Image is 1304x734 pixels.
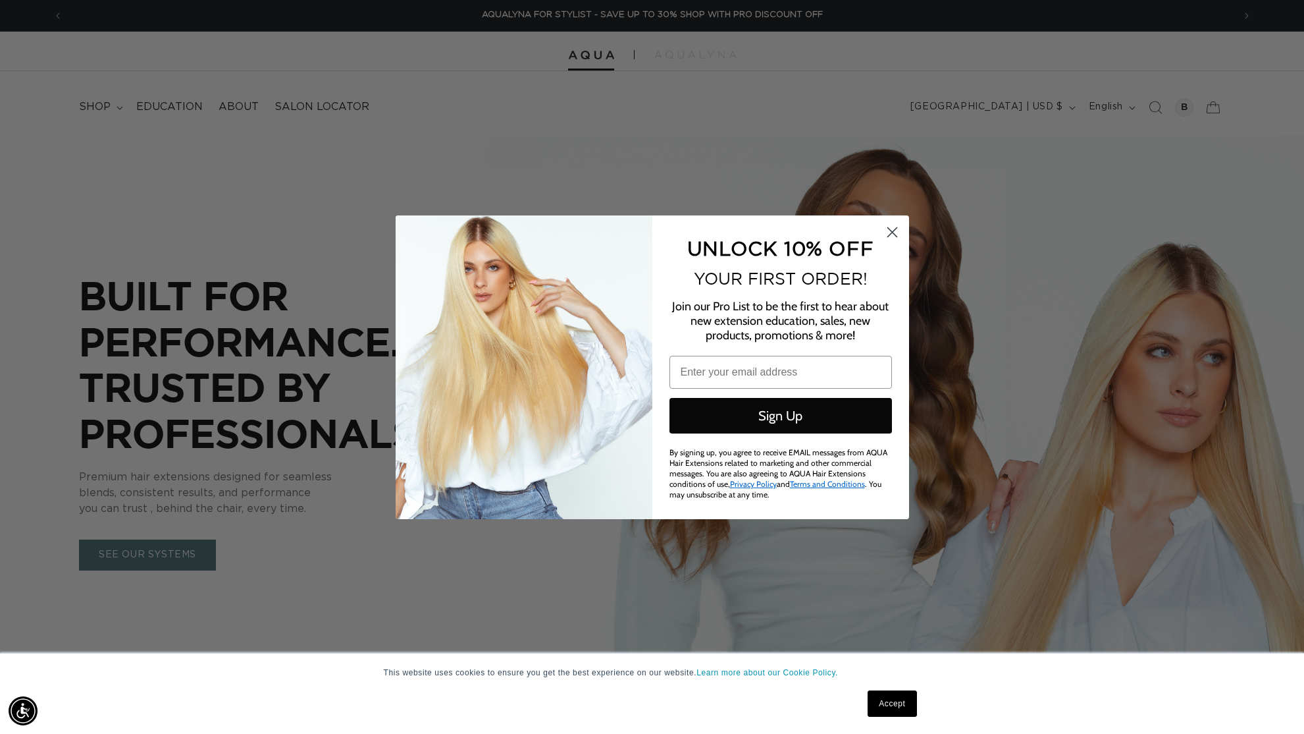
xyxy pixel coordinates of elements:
button: Close dialog [881,221,904,244]
a: Privacy Policy [730,479,777,489]
a: Accept [868,691,916,717]
a: Learn more about our Cookie Policy. [696,668,838,677]
div: Accessibility Menu [9,696,38,725]
span: UNLOCK 10% OFF [687,237,874,259]
input: Enter your email address [669,356,892,389]
span: By signing up, you agree to receive EMAIL messages from AQUA Hair Extensions related to marketing... [669,447,887,499]
button: Sign Up [669,398,892,434]
p: This website uses cookies to ensure you get the best experience on our website. [384,667,921,679]
a: Terms and Conditions [790,479,865,489]
img: daab8b0d-f573-4e8c-a4d0-05ad8d765127.png [396,215,652,519]
span: YOUR FIRST ORDER! [694,269,868,288]
span: Join our Pro List to be the first to hear about new extension education, sales, new products, pro... [672,299,889,343]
